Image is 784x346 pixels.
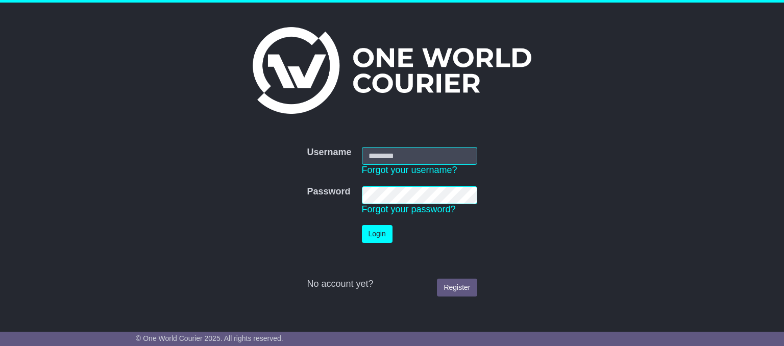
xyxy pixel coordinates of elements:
[362,225,393,243] button: Login
[307,279,477,290] div: No account yet?
[253,27,531,114] img: One World
[307,186,350,197] label: Password
[136,334,283,342] span: © One World Courier 2025. All rights reserved.
[362,165,457,175] a: Forgot your username?
[362,204,456,214] a: Forgot your password?
[307,147,351,158] label: Username
[437,279,477,296] a: Register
